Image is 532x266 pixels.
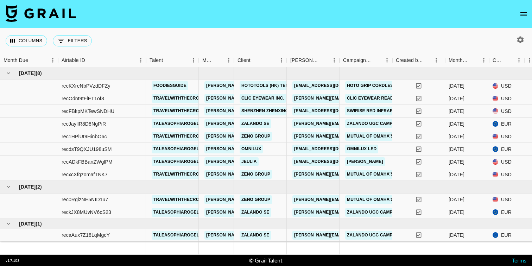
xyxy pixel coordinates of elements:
[240,81,341,90] a: HOTOTOOLS (HK) TECHNOLOGY CO., LIMITED
[58,53,146,67] div: Airtable ID
[62,53,85,67] div: Airtable ID
[62,120,106,127] div: recJayllR8D8NgPiR
[276,55,287,65] button: Menu
[445,53,489,67] div: Month Due
[449,209,464,216] div: Oct '25
[204,157,319,166] a: [PERSON_NAME][EMAIL_ADDRESS][DOMAIN_NAME]
[85,55,95,65] button: Sort
[345,231,405,240] a: Zalando UGC Campaign
[152,107,208,115] a: travelwiththecrows
[292,231,443,240] a: [PERSON_NAME][EMAIL_ADDRESS][PERSON_NAME][DOMAIN_NAME]
[431,55,442,65] button: Menu
[237,53,251,67] div: Client
[251,55,260,65] button: Sort
[152,81,188,90] a: foodiesguide
[62,196,108,203] div: rec0RglzNE5NID1u7
[449,108,464,115] div: Sep '25
[204,231,319,240] a: [PERSON_NAME][EMAIL_ADDRESS][DOMAIN_NAME]
[449,95,464,102] div: Sep '25
[292,119,443,128] a: [PERSON_NAME][EMAIL_ADDRESS][PERSON_NAME][DOMAIN_NAME]
[345,94,425,103] a: CliC Eyewear Reading Glasses
[152,157,201,166] a: taleasophiarogel
[489,194,524,206] div: USD
[292,170,443,179] a: [PERSON_NAME][EMAIL_ADDRESS][PERSON_NAME][DOMAIN_NAME]
[396,53,423,67] div: Created by Grail Team
[292,145,371,153] a: [EMAIL_ADDRESS][DOMAIN_NAME]
[28,55,38,65] button: Sort
[6,35,47,46] button: Select columns
[292,195,443,204] a: [PERSON_NAME][EMAIL_ADDRESS][PERSON_NAME][DOMAIN_NAME]
[292,132,443,141] a: [PERSON_NAME][EMAIL_ADDRESS][PERSON_NAME][DOMAIN_NAME]
[512,257,526,264] a: Terms
[449,146,464,153] div: Sep '25
[152,231,201,240] a: taleasophiarogel
[240,145,263,153] a: Omnilux
[62,158,113,165] div: recADkFBBanZWglPM
[292,81,371,90] a: [EMAIL_ADDRESS][DOMAIN_NAME]
[517,7,531,21] button: open drawer
[19,220,36,227] span: [DATE]
[62,146,112,153] div: recdsT9QXJU198uSM
[152,170,208,179] a: travelwiththecrows
[146,53,199,67] div: Talent
[6,258,19,263] div: v 1.7.103
[62,232,110,239] div: recaAux7Z18LqMgcY
[290,53,319,67] div: [PERSON_NAME]
[62,95,104,102] div: recOdnt9tFlET1of8
[202,53,214,67] div: Manager
[204,107,319,115] a: [PERSON_NAME][EMAIL_ADDRESS][DOMAIN_NAME]
[287,53,340,67] div: Booker
[4,182,13,192] button: hide children
[19,183,36,190] span: [DATE]
[372,55,382,65] button: Sort
[240,231,271,240] a: Zalando SE
[199,53,234,67] div: Manager
[489,118,524,130] div: EUR
[514,55,524,65] button: Menu
[449,232,464,239] div: Nov '25
[345,107,449,115] a: Swirise Red Infrared [MEDICAL_DATA] Bag
[234,53,287,67] div: Client
[345,170,431,179] a: Mutual of Omaha’s Advice Center
[204,208,319,217] a: [PERSON_NAME][EMAIL_ADDRESS][DOMAIN_NAME]
[4,53,28,67] div: Month Due
[319,55,329,65] button: Sort
[345,132,431,141] a: Mutual of Omaha’s Advice Center
[489,156,524,168] div: USD
[489,168,524,181] div: USD
[204,132,319,141] a: [PERSON_NAME][EMAIL_ADDRESS][DOMAIN_NAME]
[152,208,201,217] a: taleasophiarogel
[504,55,514,65] button: Sort
[345,208,405,217] a: Zalando UGC Campaign
[152,195,208,204] a: travelwiththecrows
[489,143,524,156] div: EUR
[345,157,385,166] a: [PERSON_NAME]
[152,145,201,153] a: taleasophiarogel
[204,170,319,179] a: [PERSON_NAME][EMAIL_ADDRESS][DOMAIN_NAME]
[135,55,146,65] button: Menu
[152,94,208,103] a: travelwiththecrows
[62,82,110,89] div: recKXreNbPVzdDFZy
[53,35,92,46] button: Show filters
[240,208,271,217] a: Zalando SE
[240,157,259,166] a: Jeulia
[292,107,371,115] a: [EMAIL_ADDRESS][DOMAIN_NAME]
[345,145,378,153] a: Omnilux LED
[188,55,199,65] button: Menu
[449,171,464,178] div: Sep '25
[329,55,340,65] button: Menu
[152,119,201,128] a: taleasophiarogel
[479,55,489,65] button: Menu
[4,219,13,229] button: hide children
[489,53,524,67] div: Currency
[240,107,363,115] a: Shenzhen Zhenxing Ruitong Technology Co., Ltd.
[449,120,464,127] div: Sep '25
[19,70,36,77] span: [DATE]
[6,5,76,22] img: Grail Talent
[36,70,42,77] span: ( 8 )
[343,53,372,67] div: Campaign (Type)
[489,80,524,92] div: USD
[214,55,223,65] button: Sort
[240,119,271,128] a: Zalando SE
[204,81,319,90] a: [PERSON_NAME][EMAIL_ADDRESS][DOMAIN_NAME]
